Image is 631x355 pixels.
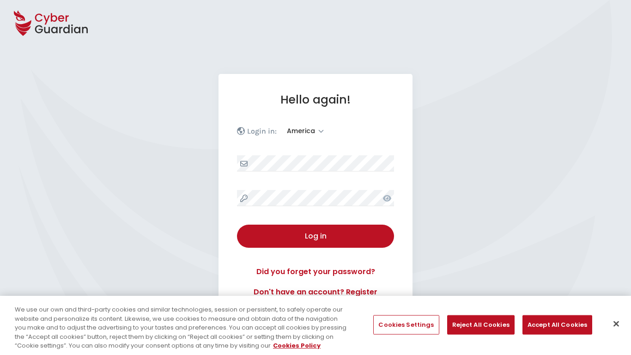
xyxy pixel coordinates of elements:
[237,92,394,107] h1: Hello again!
[237,266,394,277] a: Did you forget your password?
[244,231,387,242] div: Log in
[237,287,394,298] a: Don't have an account? Register
[15,305,347,350] div: We use our own and third-party cookies and similar technologies, session or persistent, to safely...
[522,315,592,335] button: Accept All Cookies
[247,127,277,136] p: Login in:
[373,315,439,335] button: Cookies Settings, Opens the preference center dialog
[606,314,626,334] button: Close
[447,315,515,335] button: Reject All Cookies
[237,225,394,248] button: Log in
[273,341,321,350] a: More information about your privacy, opens in a new tab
